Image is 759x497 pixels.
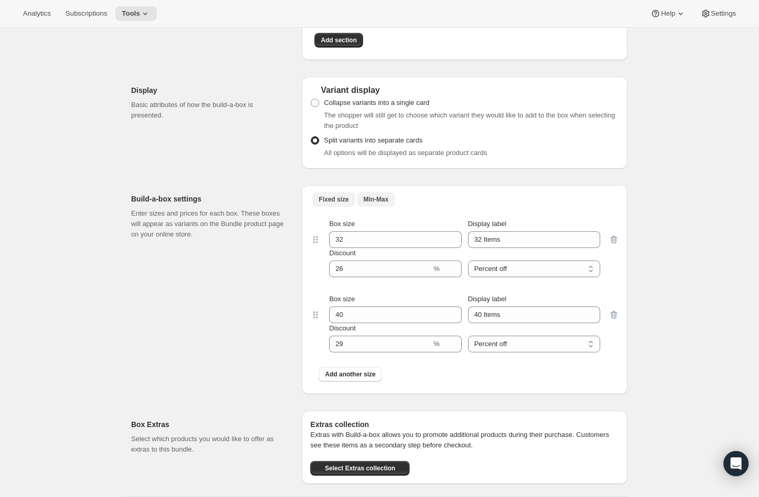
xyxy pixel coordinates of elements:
[364,195,389,204] span: Min-Max
[131,419,285,430] h2: Box Extras
[310,85,619,96] div: Variant display
[324,99,429,106] span: Collapse variants into a single card
[310,430,619,451] p: Extras with Build-a-box allows you to promote additional products during their purchase. Customer...
[65,9,107,18] span: Subscriptions
[321,36,357,44] span: Add section
[468,231,600,248] input: Display label
[329,231,446,248] input: Box size
[131,434,285,455] p: Select which products you would like to offer as extras to this bundle.
[17,6,57,21] button: Analytics
[329,249,356,257] span: Discount
[59,6,113,21] button: Subscriptions
[324,149,487,157] span: All options will be displayed as separate product cards
[131,194,285,204] h2: Build-a-box settings
[310,419,619,430] h6: Extras collection
[115,6,157,21] button: Tools
[324,136,423,144] span: Split variants into separate cards
[122,9,140,18] span: Tools
[468,220,507,228] span: Display label
[711,9,736,18] span: Settings
[319,367,382,382] button: Add another size
[468,306,600,323] input: Display label
[131,85,285,96] h2: Display
[131,100,285,121] p: Basic attributes of how the build-a-box is presented.
[434,265,440,273] span: %
[329,295,355,303] span: Box size
[314,33,363,48] button: Add section
[329,324,356,332] span: Discount
[319,195,348,204] span: Fixed size
[325,464,395,472] span: Select Extras collection
[468,295,507,303] span: Display label
[329,306,446,323] input: Box size
[325,370,376,378] span: Add another size
[723,451,749,476] div: Open Intercom Messenger
[434,340,440,348] span: %
[310,461,410,476] button: Select Extras collection
[324,111,615,129] span: The shopper will still get to choose which variant they would like to add to the box when selecti...
[23,9,51,18] span: Analytics
[661,9,675,18] span: Help
[329,220,355,228] span: Box size
[131,208,285,240] p: Enter sizes and prices for each box. These boxes will appear as variants on the Bundle product pa...
[644,6,692,21] button: Help
[694,6,742,21] button: Settings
